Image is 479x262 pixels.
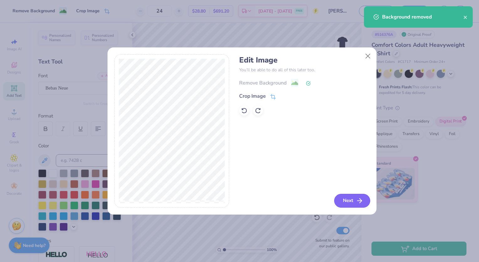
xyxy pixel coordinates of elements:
[362,50,374,62] button: Close
[334,194,370,208] button: Next
[239,67,369,73] p: You’ll be able to do all of this later too.
[463,13,468,21] button: close
[239,92,266,100] div: Crop Image
[382,13,463,21] div: Background removed
[239,56,369,65] h4: Edit Image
